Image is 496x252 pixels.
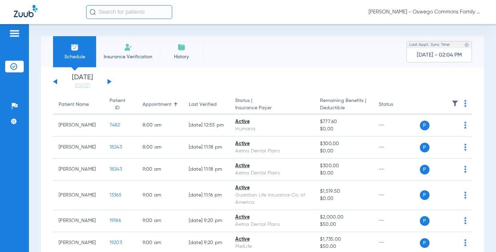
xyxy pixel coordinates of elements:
div: Last Verified [189,101,225,108]
span: Deductible [320,104,368,112]
td: [DATE] 11:18 PM [183,159,230,181]
span: $0.00 [320,148,368,155]
div: Aetna Dental Plans [235,148,309,155]
div: Humana [235,125,309,133]
span: Insurance Verification [101,53,155,60]
div: MetLife [235,243,309,250]
input: Search for patients [86,5,172,19]
span: 13365 [110,193,122,198]
th: Status [373,95,420,114]
img: group-dot-blue.svg [464,100,466,107]
span: P [420,238,430,248]
td: [PERSON_NAME] [53,159,104,181]
div: Appointment [143,101,172,108]
img: History [177,43,186,51]
span: P [420,143,430,152]
td: [DATE] 9:20 PM [183,210,230,232]
div: Appointment [143,101,178,108]
span: History [165,53,198,60]
span: 7482 [110,123,120,128]
td: [DATE] 11:18 PM [183,137,230,159]
span: Last Appt. Sync Time: [409,41,451,48]
span: Schedule [58,53,91,60]
div: Active [235,140,309,148]
span: P [420,216,430,226]
td: -- [373,114,420,137]
th: Remaining Benefits | [314,95,373,114]
a: [DATE] [62,82,103,89]
td: 9:00 AM [137,210,183,232]
td: -- [373,137,420,159]
td: -- [373,210,420,232]
img: group-dot-blue.svg [464,217,466,224]
img: Manual Insurance Verification [124,43,132,51]
span: $300.00 [320,162,368,170]
td: [PERSON_NAME] [53,181,104,210]
img: group-dot-blue.svg [464,239,466,246]
td: [PERSON_NAME] [53,210,104,232]
img: hamburger-icon [9,29,20,38]
div: Patient ID [110,97,125,112]
span: 18243 [110,167,122,172]
div: Patient Name [59,101,89,108]
span: $0.00 [320,125,368,133]
div: Active [235,236,309,243]
span: $0.00 [320,170,368,177]
span: $1,735.00 [320,236,368,243]
img: Schedule [71,43,79,51]
span: $300.00 [320,140,368,148]
span: 19203 [110,240,122,245]
span: [PERSON_NAME] - Oswego Commons Family Dental [369,9,482,16]
td: 9:00 AM [137,181,183,210]
th: Status | [230,95,314,114]
img: group-dot-blue.svg [464,144,466,151]
div: Active [235,214,309,221]
td: [DATE] 12:55 PM [183,114,230,137]
div: Guardian Life Insurance Co. of America [235,192,309,206]
div: Aetna Dental Plans [235,170,309,177]
span: [DATE] - 02:04 PM [417,52,462,59]
td: 8:00 AM [137,114,183,137]
span: $0.00 [320,195,368,202]
td: [PERSON_NAME] [53,137,104,159]
td: -- [373,181,420,210]
td: 8:00 AM [137,137,183,159]
li: [DATE] [62,74,103,89]
span: $1,519.50 [320,188,368,195]
div: Active [235,118,309,125]
img: group-dot-blue.svg [464,192,466,199]
img: group-dot-blue.svg [464,166,466,173]
span: 19186 [110,218,121,223]
div: Patient ID [110,97,132,112]
span: Insurance Payer [235,104,309,112]
div: Last Verified [189,101,217,108]
div: Patient Name [59,101,99,108]
td: [DATE] 11:16 PM [183,181,230,210]
span: 18243 [110,145,122,150]
img: group-dot-blue.svg [464,122,466,129]
span: $2,000.00 [320,214,368,221]
img: filter.svg [452,100,458,107]
img: Zuub Logo [14,5,38,17]
span: P [420,121,430,130]
div: Aetna Dental Plans [235,221,309,228]
div: Active [235,162,309,170]
td: [PERSON_NAME] [53,114,104,137]
img: Search Icon [90,9,96,15]
img: last sync help info [464,42,469,47]
td: 9:00 AM [137,159,183,181]
div: Active [235,184,309,192]
span: P [420,190,430,200]
span: $777.60 [320,118,368,125]
td: -- [373,159,420,181]
span: $50.00 [320,221,368,228]
span: P [420,165,430,174]
span: $50.00 [320,243,368,250]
